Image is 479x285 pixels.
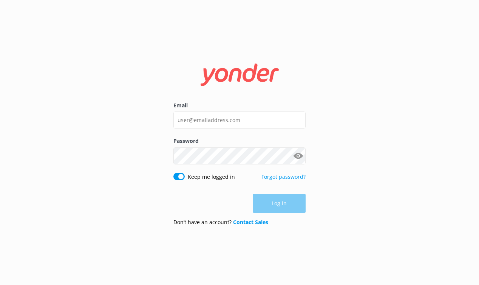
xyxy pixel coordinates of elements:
a: Forgot password? [261,173,306,180]
label: Keep me logged in [188,173,235,181]
label: Email [173,101,306,110]
label: Password [173,137,306,145]
p: Don’t have an account? [173,218,268,226]
input: user@emailaddress.com [173,112,306,129]
button: Show password [290,148,306,163]
a: Contact Sales [233,218,268,226]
